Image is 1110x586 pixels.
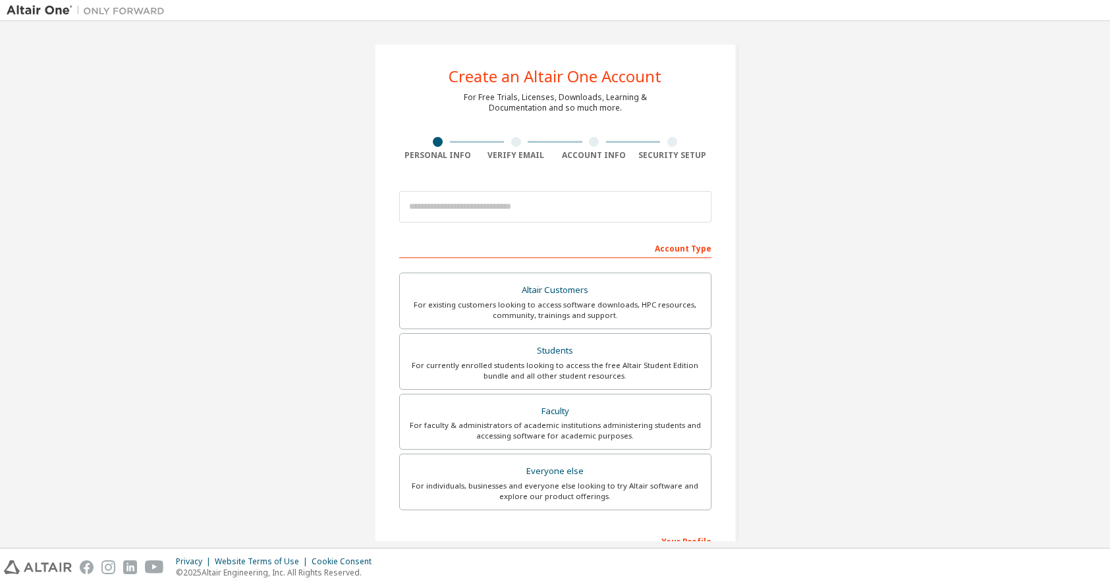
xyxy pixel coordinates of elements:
[399,150,478,161] div: Personal Info
[176,567,379,578] p: © 2025 Altair Engineering, Inc. All Rights Reserved.
[4,560,72,574] img: altair_logo.svg
[7,4,171,17] img: Altair One
[145,560,164,574] img: youtube.svg
[477,150,555,161] div: Verify Email
[555,150,634,161] div: Account Info
[464,92,647,113] div: For Free Trials, Licenses, Downloads, Learning & Documentation and so much more.
[123,560,137,574] img: linkedin.svg
[408,481,703,502] div: For individuals, businesses and everyone else looking to try Altair software and explore our prod...
[408,462,703,481] div: Everyone else
[399,237,711,258] div: Account Type
[408,281,703,300] div: Altair Customers
[101,560,115,574] img: instagram.svg
[408,402,703,421] div: Faculty
[449,68,661,84] div: Create an Altair One Account
[399,530,711,551] div: Your Profile
[408,342,703,360] div: Students
[80,560,94,574] img: facebook.svg
[408,360,703,381] div: For currently enrolled students looking to access the free Altair Student Edition bundle and all ...
[633,150,711,161] div: Security Setup
[408,420,703,441] div: For faculty & administrators of academic institutions administering students and accessing softwa...
[408,300,703,321] div: For existing customers looking to access software downloads, HPC resources, community, trainings ...
[176,556,215,567] div: Privacy
[312,556,379,567] div: Cookie Consent
[215,556,312,567] div: Website Terms of Use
